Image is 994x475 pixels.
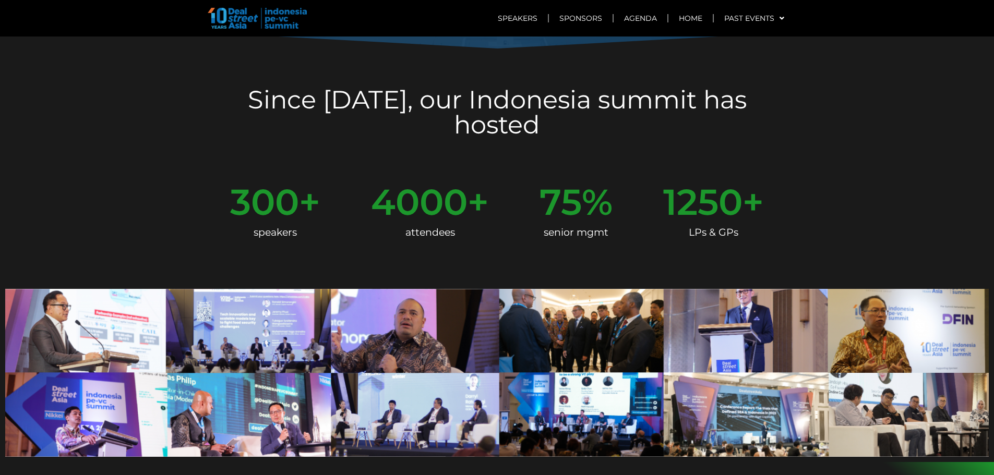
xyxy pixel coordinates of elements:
span: 1250 [663,184,742,220]
span: 300 [230,184,299,220]
div: senior mgmt [540,220,613,245]
h2: Since [DATE], our Indonesia summit has hosted [205,87,789,137]
span: 75 [540,184,582,220]
span: + [742,184,764,220]
a: Agenda [614,6,667,30]
a: Sponsors [549,6,613,30]
div: LPs & GPs [663,220,764,245]
div: speakers [230,220,320,245]
a: Home [668,6,713,30]
span: + [468,184,489,220]
span: 4000 [371,184,468,220]
span: % [582,184,613,220]
a: Speakers [487,6,548,30]
a: Past Events [714,6,795,30]
div: attendees [371,220,489,245]
span: + [299,184,320,220]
